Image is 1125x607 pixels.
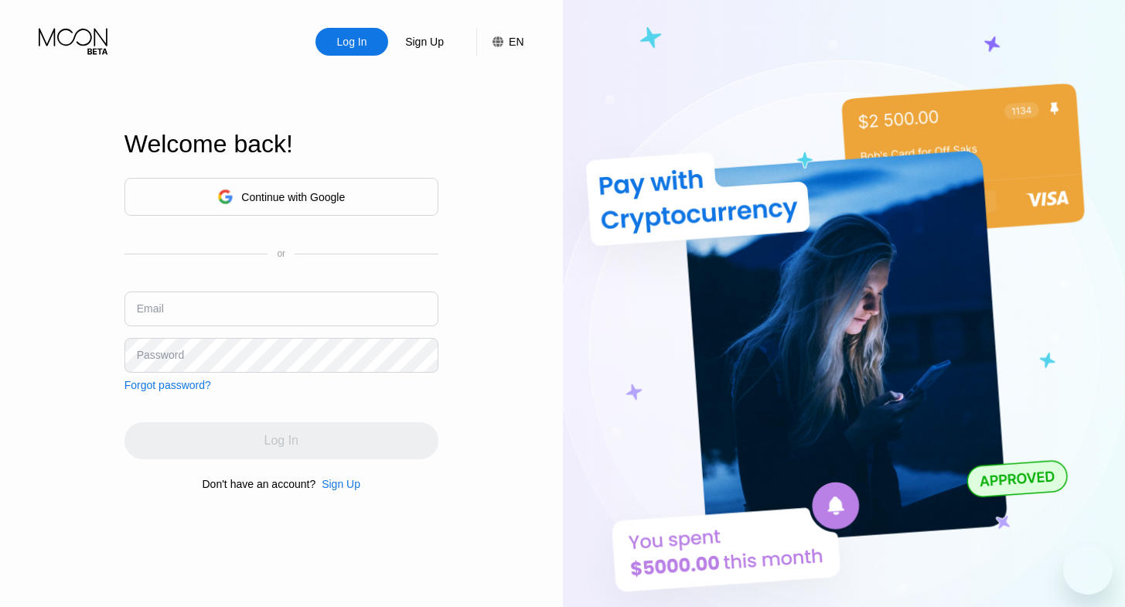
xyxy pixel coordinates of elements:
[315,28,388,56] div: Log In
[509,36,523,48] div: EN
[322,478,360,490] div: Sign Up
[203,478,316,490] div: Don't have an account?
[336,34,369,49] div: Log In
[124,178,438,216] div: Continue with Google
[476,28,523,56] div: EN
[124,379,211,391] div: Forgot password?
[1063,545,1113,595] iframe: Button to launch messaging window
[241,191,345,203] div: Continue with Google
[404,34,445,49] div: Sign Up
[137,302,164,315] div: Email
[388,28,461,56] div: Sign Up
[137,349,184,361] div: Password
[315,478,360,490] div: Sign Up
[124,130,438,159] div: Welcome back!
[277,248,285,259] div: or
